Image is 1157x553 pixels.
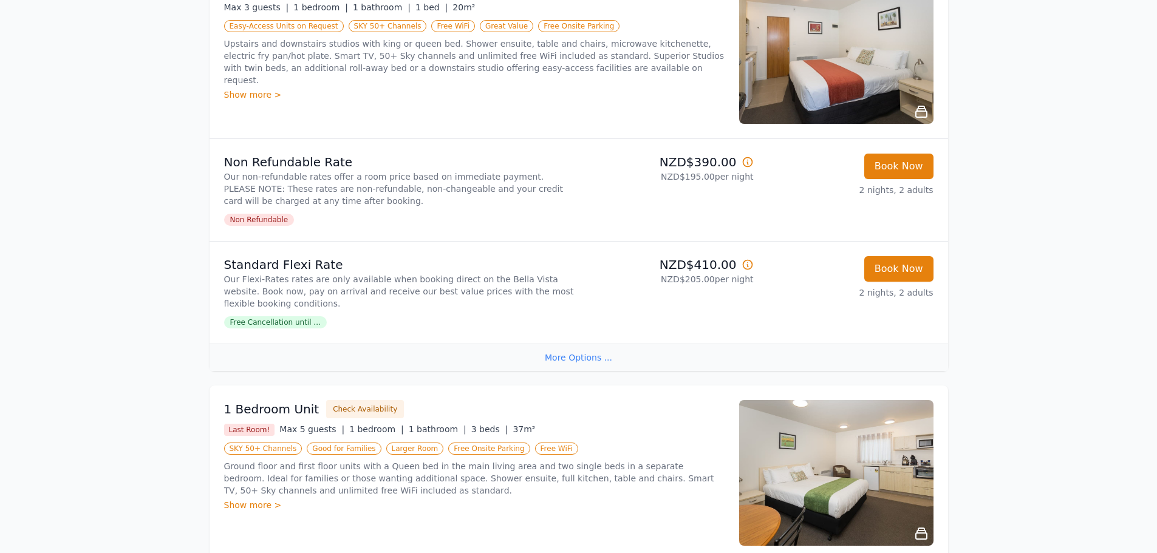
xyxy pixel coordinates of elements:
[452,2,475,12] span: 20m²
[471,424,508,434] span: 3 beds |
[224,256,574,273] p: Standard Flexi Rate
[386,443,444,455] span: Larger Room
[353,2,411,12] span: 1 bathroom |
[224,316,327,328] span: Free Cancellation until ...
[584,154,754,171] p: NZD$390.00
[448,443,530,455] span: Free Onsite Parking
[224,171,574,207] p: Our non-refundable rates offer a room price based on immediate payment. PLEASE NOTE: These rates ...
[326,400,404,418] button: Check Availability
[349,424,404,434] span: 1 bedroom |
[864,256,933,282] button: Book Now
[307,443,381,455] span: Good for Families
[409,424,466,434] span: 1 bathroom |
[513,424,535,434] span: 37m²
[224,2,289,12] span: Max 3 guests |
[224,273,574,310] p: Our Flexi-Rates rates are only available when booking direct on the Bella Vista website. Book now...
[224,401,319,418] h3: 1 Bedroom Unit
[279,424,344,434] span: Max 5 guests |
[415,2,448,12] span: 1 bed |
[538,20,619,32] span: Free Onsite Parking
[584,273,754,285] p: NZD$205.00 per night
[535,443,579,455] span: Free WiFi
[293,2,348,12] span: 1 bedroom |
[224,38,725,86] p: Upstairs and downstairs studios with king or queen bed. Shower ensuite, table and chairs, microwa...
[224,424,275,436] span: Last Room!
[349,20,427,32] span: SKY 50+ Channels
[224,443,302,455] span: SKY 50+ Channels
[431,20,475,32] span: Free WiFi
[763,287,933,299] p: 2 nights, 2 adults
[224,20,344,32] span: Easy-Access Units on Request
[224,214,295,226] span: Non Refundable
[224,89,725,101] div: Show more >
[224,154,574,171] p: Non Refundable Rate
[224,499,725,511] div: Show more >
[584,171,754,183] p: NZD$195.00 per night
[210,344,948,371] div: More Options ...
[864,154,933,179] button: Book Now
[763,184,933,196] p: 2 nights, 2 adults
[480,20,533,32] span: Great Value
[224,460,725,497] p: Ground floor and first floor units with a Queen bed in the main living area and two single beds i...
[584,256,754,273] p: NZD$410.00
